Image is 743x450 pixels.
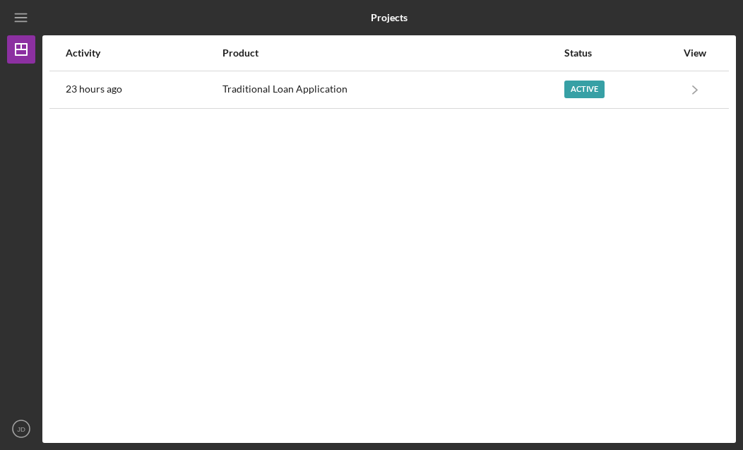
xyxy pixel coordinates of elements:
text: JD [17,425,25,433]
div: View [677,47,713,59]
div: Product [222,47,563,59]
div: Traditional Loan Application [222,72,563,107]
div: Activity [66,47,221,59]
b: Projects [371,12,408,23]
div: Active [564,81,605,98]
div: Status [564,47,676,59]
button: JD [7,415,35,443]
time: 2025-09-03 18:21 [66,83,122,95]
